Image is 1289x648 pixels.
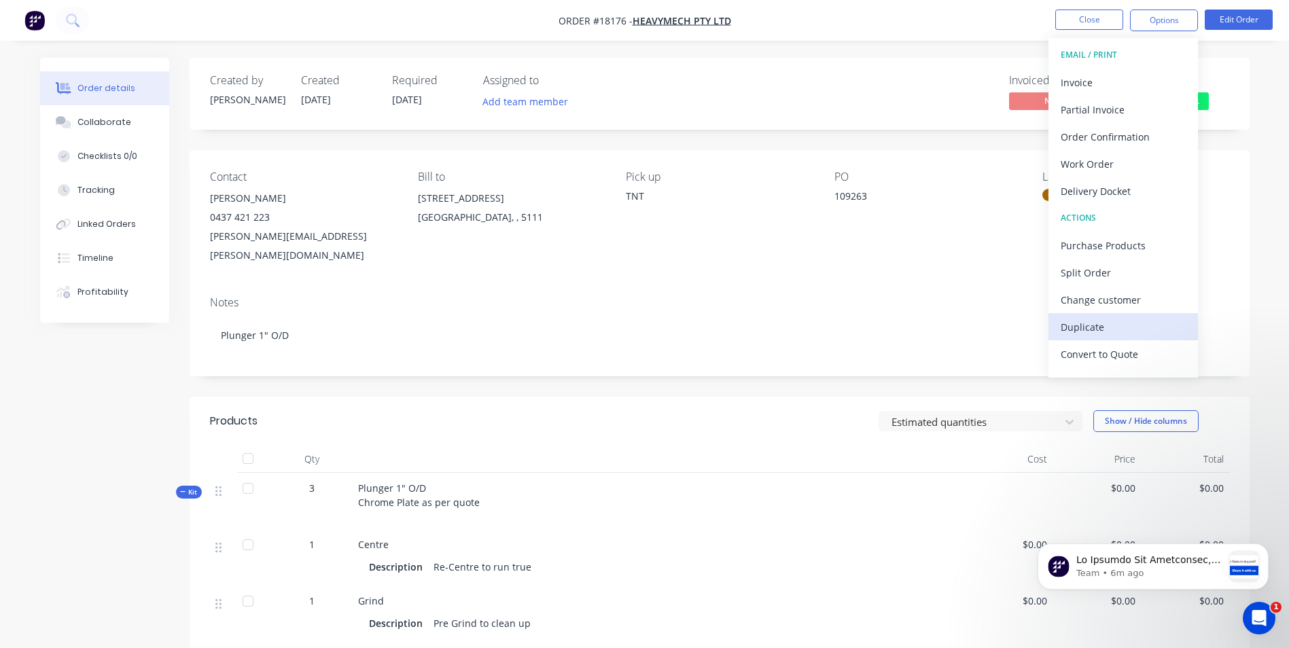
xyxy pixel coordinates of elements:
[40,139,169,173] button: Checklists 0/0
[1061,372,1186,391] div: Archive
[40,275,169,309] button: Profitability
[626,189,812,203] div: TNT
[392,74,467,87] div: Required
[1061,344,1186,364] div: Convert to Quote
[301,74,376,87] div: Created
[176,486,202,499] button: Kit
[834,189,1004,208] div: 109263
[1061,263,1186,283] div: Split Order
[309,481,315,495] span: 3
[970,537,1047,552] span: $0.00
[77,286,128,298] div: Profitability
[210,314,1229,356] div: Plunger 1" O/D
[1061,46,1186,64] div: EMAIL / PRINT
[358,594,384,607] span: Grind
[210,189,396,208] div: [PERSON_NAME]
[210,170,396,183] div: Contact
[1061,181,1186,201] div: Delivery Docket
[418,208,604,227] div: [GEOGRAPHIC_DATA], , 5111
[77,82,135,94] div: Order details
[59,51,206,63] p: Message from Team, sent 6m ago
[428,557,537,577] div: Re-Centre to run true
[77,218,136,230] div: Linked Orders
[1061,317,1186,337] div: Duplicate
[1061,236,1186,255] div: Purchase Products
[77,150,137,162] div: Checklists 0/0
[77,252,113,264] div: Timeline
[210,92,285,107] div: [PERSON_NAME]
[1243,602,1275,634] iframe: Intercom live chat
[834,170,1021,183] div: PO
[40,71,169,105] button: Order details
[1061,127,1186,147] div: Order Confirmation
[1042,170,1229,183] div: Labels
[1009,74,1111,87] div: Invoiced
[210,296,1229,309] div: Notes
[1042,189,1106,201] div: Chrome Plate
[369,557,428,577] div: Description
[24,10,45,31] img: Factory
[210,74,285,87] div: Created by
[392,93,422,106] span: [DATE]
[418,189,604,208] div: [STREET_ADDRESS]
[483,92,576,111] button: Add team member
[210,208,396,227] div: 0437 421 223
[271,446,353,473] div: Qty
[77,184,115,196] div: Tracking
[40,241,169,275] button: Timeline
[77,116,131,128] div: Collaborate
[210,189,396,265] div: [PERSON_NAME]0437 421 223[PERSON_NAME][EMAIL_ADDRESS][PERSON_NAME][DOMAIN_NAME]
[309,537,315,552] span: 1
[1061,290,1186,310] div: Change customer
[1061,73,1186,92] div: Invoice
[418,170,604,183] div: Bill to
[358,482,480,509] span: Plunger 1" O/D Chrome Plate as per quote
[626,170,812,183] div: Pick up
[210,227,396,265] div: [PERSON_NAME][EMAIL_ADDRESS][PERSON_NAME][DOMAIN_NAME]
[358,538,389,551] span: Centre
[483,74,619,87] div: Assigned to
[1271,602,1282,613] span: 1
[418,189,604,232] div: [STREET_ADDRESS][GEOGRAPHIC_DATA], , 5111
[1017,516,1289,611] iframe: Intercom notifications message
[1130,10,1198,31] button: Options
[1061,209,1186,227] div: ACTIONS
[1061,154,1186,174] div: Work Order
[210,413,258,429] div: Products
[1146,481,1224,495] span: $0.00
[970,594,1047,608] span: $0.00
[40,207,169,241] button: Linked Orders
[1141,446,1229,473] div: Total
[309,594,315,608] span: 1
[40,105,169,139] button: Collaborate
[559,14,633,27] span: Order #18176 -
[301,93,331,106] span: [DATE]
[475,92,575,111] button: Add team member
[428,613,536,633] div: Pre Grind to clean up
[40,173,169,207] button: Tracking
[1058,481,1135,495] span: $0.00
[1009,92,1091,109] span: No
[1093,410,1199,432] button: Show / Hide columns
[1205,10,1273,30] button: Edit Order
[633,14,731,27] a: Heavymech Pty Ltd
[1053,446,1141,473] div: Price
[964,446,1053,473] div: Cost
[180,487,198,497] span: Kit
[1055,10,1123,30] button: Close
[369,613,428,633] div: Description
[1061,100,1186,120] div: Partial Invoice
